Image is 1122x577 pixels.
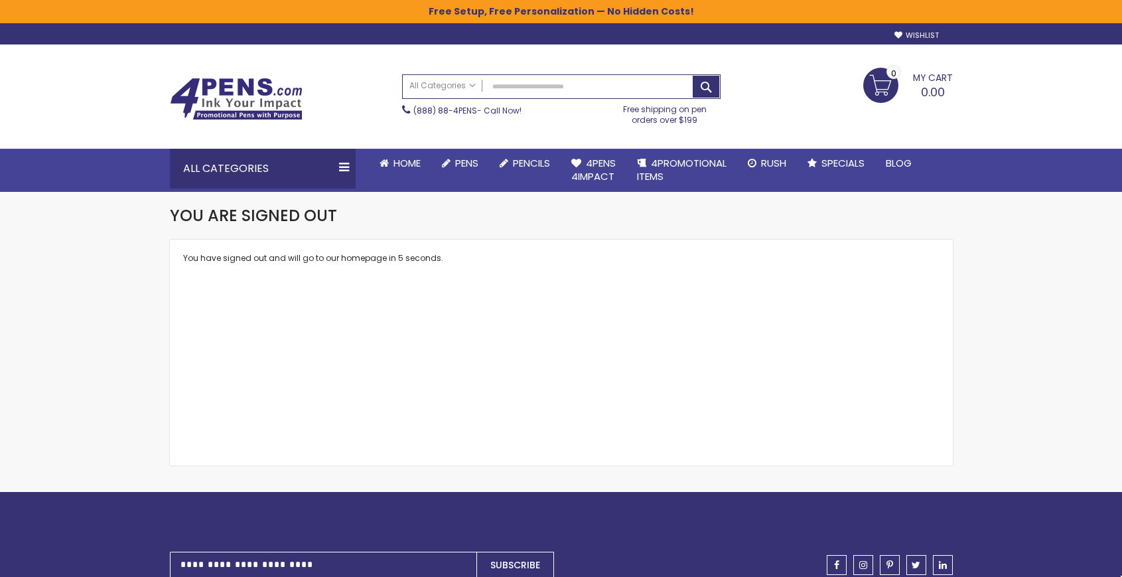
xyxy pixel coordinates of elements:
span: facebook [834,560,839,570]
div: Free shipping on pen orders over $199 [609,99,721,125]
a: 4PROMOTIONALITEMS [626,149,737,192]
span: 4Pens 4impact [571,156,616,183]
a: Specials [797,149,875,178]
a: instagram [853,555,873,575]
span: pinterest [886,560,893,570]
img: 4Pens Custom Pens and Promotional Products [170,78,303,120]
a: 4Pens4impact [561,149,626,192]
span: Specials [821,156,865,170]
span: All Categories [409,80,476,91]
span: 0.00 [921,84,945,100]
span: You are signed out [170,205,337,226]
span: Rush [761,156,786,170]
a: Home [369,149,431,178]
a: Wishlist [894,31,939,41]
a: pinterest [880,555,900,575]
a: linkedin [933,555,953,575]
a: facebook [827,555,847,575]
span: Blog [886,156,912,170]
span: Pens [455,156,478,170]
div: All Categories [170,149,356,189]
span: Pencils [513,156,550,170]
span: instagram [859,560,867,570]
span: 4PROMOTIONAL ITEMS [637,156,727,183]
span: 0 [891,67,896,80]
a: All Categories [403,75,482,97]
span: Home [393,156,421,170]
a: twitter [906,555,926,575]
span: - Call Now! [413,105,522,116]
a: Rush [737,149,797,178]
a: Pens [431,149,489,178]
a: Blog [875,149,922,178]
a: Pencils [489,149,561,178]
span: Subscribe [490,558,540,572]
span: twitter [912,560,920,570]
span: linkedin [939,560,947,570]
p: You have signed out and will go to our homepage in 5 seconds. [183,253,940,264]
a: 0.00 0 [863,68,953,101]
a: (888) 88-4PENS [413,105,477,116]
